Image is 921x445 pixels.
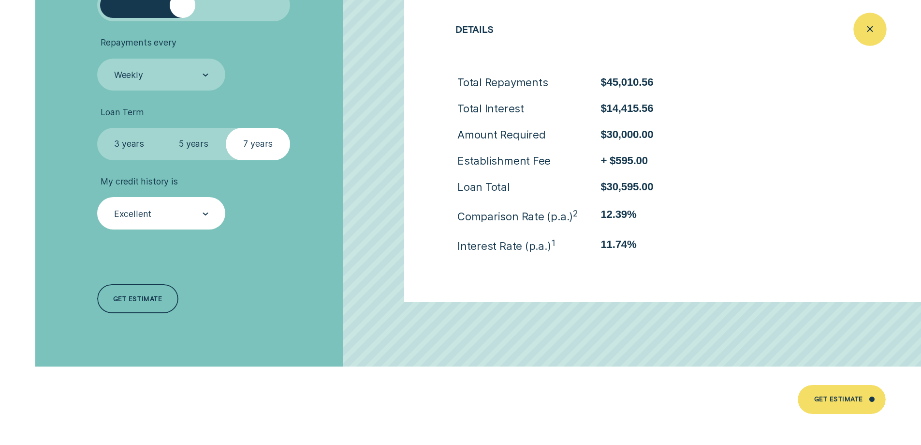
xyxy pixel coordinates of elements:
[114,70,143,80] div: Weekly
[854,13,886,46] button: Close loan details
[101,107,144,118] span: Loan Term
[101,37,176,48] span: Repayments every
[97,128,161,160] label: 3 years
[742,203,827,243] button: See details
[798,385,885,414] a: Get Estimate
[114,209,151,219] div: Excellent
[101,176,177,187] span: My credit history is
[782,214,826,229] span: See details
[97,284,178,313] a: Get estimate
[161,128,226,160] label: 5 years
[226,128,290,160] label: 7 years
